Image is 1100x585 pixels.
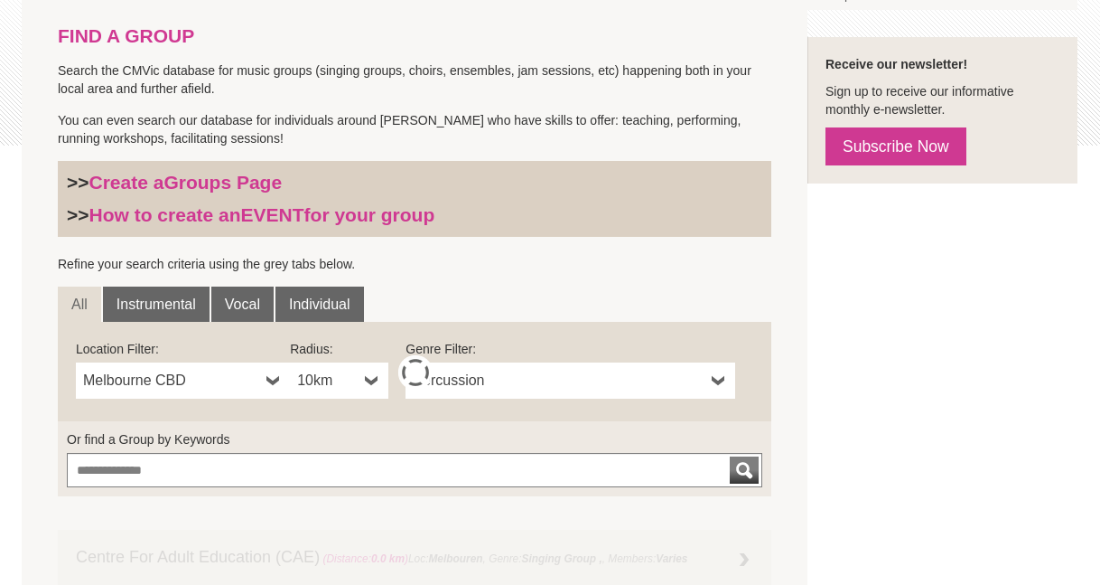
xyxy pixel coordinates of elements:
a: Subscribe Now [825,127,966,165]
a: Melbourne CBD [76,363,290,399]
strong: FIND A GROUP [58,25,194,46]
label: Genre Filter: [406,340,735,358]
strong: Melbouren [428,552,482,565]
h3: >> [67,203,762,227]
label: Radius: [290,340,388,358]
a: Individual [275,287,364,323]
span: 10km [297,370,358,392]
a: Vocal [211,287,274,323]
span: Loc: , Genre: , Members: [320,552,687,565]
strong: Receive our newsletter! [825,57,967,71]
label: Or find a Group by Keywords [67,430,762,448]
p: Search the CMVic database for music groups (singing groups, choirs, ensembles, jam sessions, etc)... [58,61,771,98]
strong: Varies [656,552,687,565]
a: How to create anEVENTfor your group [89,204,435,225]
label: Location Filter: [76,340,290,358]
a: Percussion [406,363,735,399]
strong: Groups Page [163,172,282,193]
a: All [58,287,101,323]
p: Sign up to receive our informative monthly e-newsletter. [825,82,1059,118]
p: You can even search our database for individuals around [PERSON_NAME] who have skills to offer: t... [58,111,771,147]
a: Create aGroups Page [89,172,283,193]
a: Instrumental [103,287,210,323]
a: 10km [290,363,388,399]
span: (Distance: ) [322,552,408,565]
span: Melbourne CBD [83,370,259,392]
h3: >> [67,171,762,194]
span: Percussion [413,370,704,392]
strong: 0.0 km [371,552,405,565]
strong: EVENT [241,204,304,225]
p: Refine your search criteria using the grey tabs below. [58,255,771,273]
strong: Singing Group , [522,552,602,565]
